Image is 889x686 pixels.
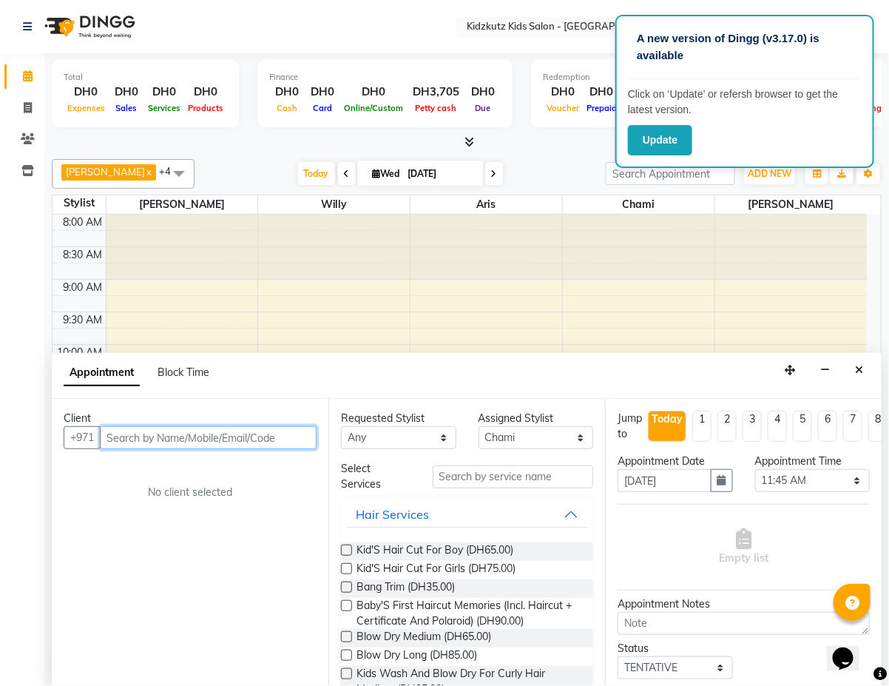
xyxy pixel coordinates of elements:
div: Hair Services [356,505,429,523]
div: Today [652,411,683,427]
div: 10:00 AM [55,345,106,360]
span: Bang Trim (DH35.00) [356,579,455,598]
input: yyyy-mm-dd [618,469,711,492]
li: 1 [692,411,711,442]
li: 2 [717,411,737,442]
img: logo [38,6,139,47]
button: Close [848,359,870,382]
button: +971 [64,426,101,449]
div: DH3,705 [407,84,465,101]
span: Willy [258,195,410,214]
p: Click on ‘Update’ or refersh browser to get the latest version. [628,87,862,118]
div: Select Services [330,461,422,492]
div: DH0 [543,84,583,101]
span: Aris [410,195,562,214]
button: Hair Services [347,501,587,528]
div: Requested Stylist [341,411,456,426]
input: Search by Name/Mobile/Email/Code [100,426,317,449]
div: Redemption [543,71,745,84]
span: [PERSON_NAME] [66,166,145,178]
li: 8 [868,411,888,442]
div: DH0 [583,84,621,101]
li: 7 [843,411,862,442]
span: Expenses [64,103,109,113]
span: Kid'S Hair Cut For Boy (DH65.00) [356,542,513,561]
div: Appointment Date [618,454,733,469]
div: DH0 [305,84,340,101]
p: A new version of Dingg (v3.17.0) is available [637,30,853,64]
span: Products [184,103,227,113]
button: ADD NEW [744,164,795,184]
span: Card [309,103,336,113]
div: Client [64,411,317,426]
div: Appointment Notes [618,596,870,612]
li: 4 [768,411,787,442]
iframe: chat widget [827,627,874,671]
span: Empty list [719,528,768,566]
span: Due [472,103,495,113]
div: Stylist [53,195,106,211]
span: Voucher [543,103,583,113]
div: DH0 [184,84,227,101]
span: Services [144,103,184,113]
div: DH0 [109,84,144,101]
div: DH0 [269,84,305,101]
div: Finance [269,71,501,84]
div: Status [618,641,733,656]
div: 9:00 AM [61,280,106,295]
input: 2025-09-03 [404,163,478,185]
span: +4 [159,165,182,177]
input: Search Appointment [606,162,735,185]
div: Appointment Time [755,454,871,469]
span: ADD NEW [748,168,791,179]
li: 5 [793,411,812,442]
button: Update [628,125,692,155]
li: 3 [743,411,762,442]
span: Petty cash [412,103,461,113]
span: Block Time [158,366,209,379]
span: [PERSON_NAME] [107,195,258,214]
span: Appointment [64,360,140,386]
span: Sales [112,103,141,113]
div: No client selected [99,485,281,500]
span: Prepaid [583,103,621,113]
span: Today [298,162,335,185]
a: x [145,166,152,178]
span: [PERSON_NAME] [715,195,867,214]
div: DH0 [465,84,501,101]
div: DH0 [340,84,407,101]
span: Chami [563,195,714,214]
div: 9:30 AM [61,312,106,328]
div: 8:30 AM [61,247,106,263]
div: Total [64,71,227,84]
span: Kid'S Hair Cut For Girls (DH75.00) [356,561,516,579]
span: Blow Dry Medium (DH65.00) [356,629,491,648]
input: Search by service name [433,465,593,488]
span: Wed [369,168,404,179]
li: 6 [818,411,837,442]
span: Blow Dry Long (DH85.00) [356,648,477,666]
span: Baby'S First Haircut Memories (Incl. Haircut + Certificate And Polaroid) (DH90.00) [356,598,581,629]
div: DH0 [64,84,109,101]
span: Online/Custom [340,103,407,113]
div: Jump to [618,411,642,442]
div: Assigned Stylist [479,411,594,426]
div: 8:00 AM [61,215,106,230]
div: DH0 [144,84,184,101]
span: Cash [273,103,301,113]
